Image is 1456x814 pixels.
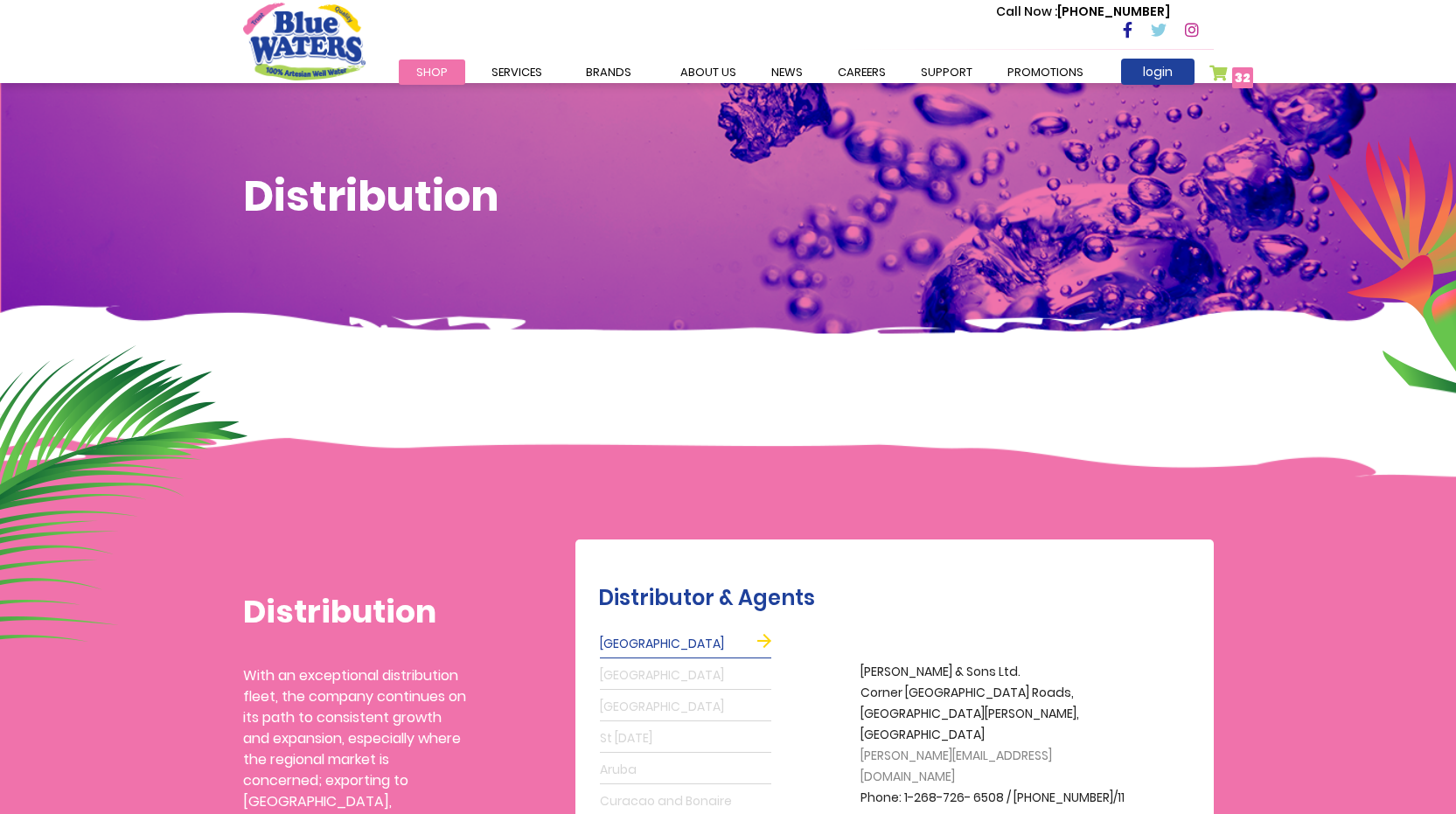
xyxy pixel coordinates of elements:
a: store logo [243,3,366,80]
a: Aruba [600,756,771,784]
a: News [754,59,820,85]
span: 32 [1235,69,1250,87]
span: Call Now : [996,3,1057,20]
a: [GEOGRAPHIC_DATA] [600,662,771,690]
a: [GEOGRAPHIC_DATA] [600,693,771,721]
a: [GEOGRAPHIC_DATA] [600,630,771,658]
a: St [DATE] [600,725,771,753]
a: support [903,59,990,85]
a: 32 [1209,65,1254,90]
a: about us [663,59,754,85]
a: careers [820,59,903,85]
h2: Distributor & Agents [598,586,1205,611]
a: login [1121,59,1195,85]
h1: Distribution [243,593,466,630]
h1: Distribution [243,171,1214,222]
a: Promotions [990,59,1101,85]
p: [PERSON_NAME] & Sons Ltd. Corner [GEOGRAPHIC_DATA] Roads, [GEOGRAPHIC_DATA][PERSON_NAME], [GEOGRA... [860,662,1140,809]
p: [PHONE_NUMBER] [996,3,1170,21]
span: Brands [586,64,631,80]
span: [PERSON_NAME][EMAIL_ADDRESS][DOMAIN_NAME] [860,747,1052,785]
span: Services [491,64,542,80]
span: Shop [416,64,448,80]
